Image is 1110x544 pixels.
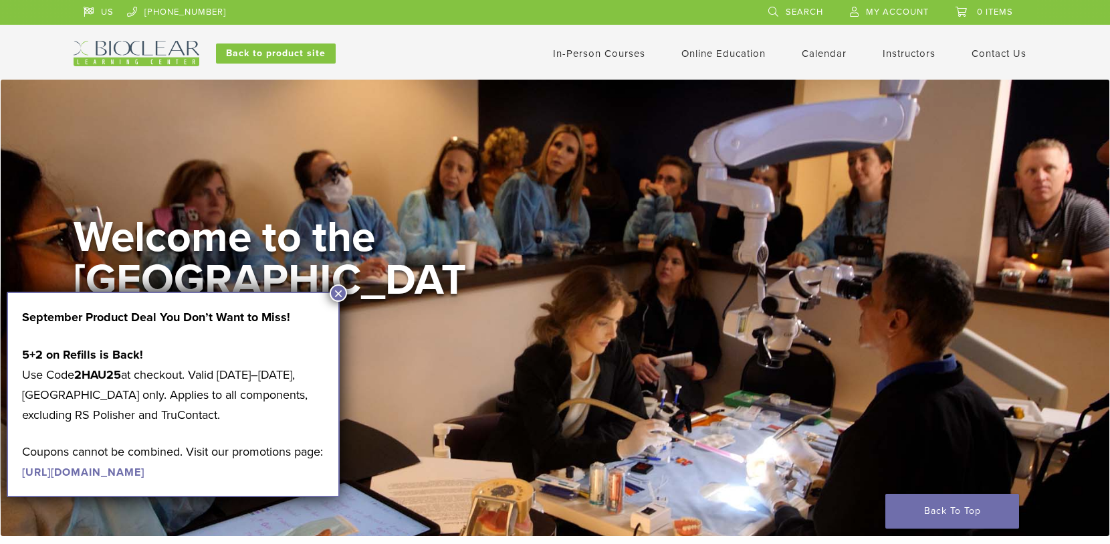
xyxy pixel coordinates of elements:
[22,466,144,479] a: [URL][DOMAIN_NAME]
[216,43,336,64] a: Back to product site
[22,442,324,482] p: Coupons cannot be combined. Visit our promotions page:
[977,7,1013,17] span: 0 items
[885,494,1019,529] a: Back To Top
[74,216,475,345] h2: Welcome to the [GEOGRAPHIC_DATA]
[553,48,645,60] a: In-Person Courses
[22,345,324,425] p: Use Code at checkout. Valid [DATE]–[DATE], [GEOGRAPHIC_DATA] only. Applies to all components, exc...
[74,41,199,66] img: Bioclear
[22,347,143,362] strong: 5+2 on Refills is Back!
[681,48,766,60] a: Online Education
[74,367,121,382] strong: 2HAU25
[802,48,847,60] a: Calendar
[866,7,929,17] span: My Account
[883,48,935,60] a: Instructors
[22,310,290,325] strong: September Product Deal You Don’t Want to Miss!
[330,284,347,302] button: Close
[786,7,823,17] span: Search
[972,48,1026,60] a: Contact Us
